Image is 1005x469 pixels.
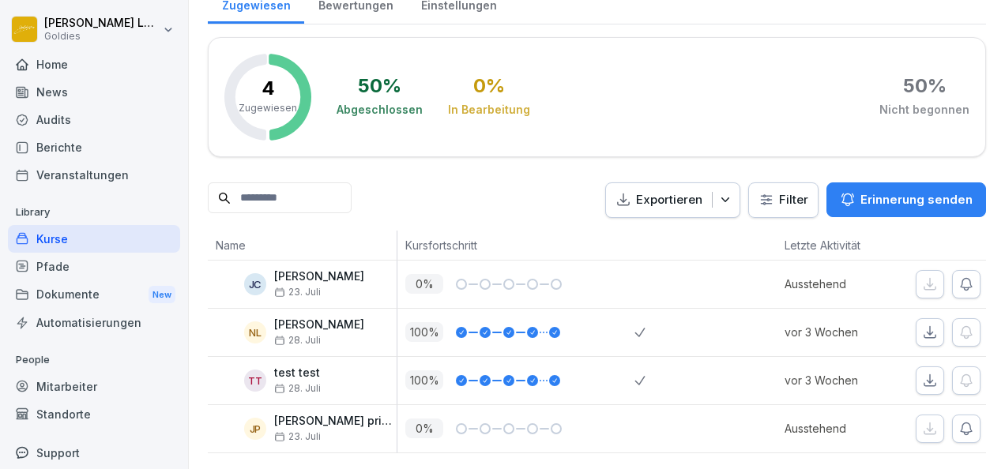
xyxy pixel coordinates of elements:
div: JC [244,273,266,295]
div: Jp [244,418,266,440]
div: 0 % [473,77,505,96]
a: Kurse [8,225,180,253]
div: 50 % [903,77,947,96]
span: 23. Juli [274,431,321,442]
div: NL [244,321,266,343]
a: Automatisierungen [8,309,180,336]
p: People [8,347,180,373]
p: [PERSON_NAME] privat [274,415,397,428]
button: Filter [749,183,818,217]
a: Home [8,51,180,78]
p: 100 % [405,322,443,342]
div: New [149,286,175,304]
div: Dokumente [8,280,180,310]
p: [PERSON_NAME] Loska [44,17,160,30]
p: test test [274,366,321,380]
p: Name [216,237,389,253]
a: Veranstaltungen [8,161,180,189]
div: Nicht begonnen [879,102,969,118]
div: 50 % [358,77,401,96]
button: Erinnerung senden [826,182,986,217]
p: Letzte Aktivität [785,237,887,253]
p: Ausstehend [785,420,895,437]
p: Erinnerung senden [860,191,973,208]
p: vor 3 Wochen [785,372,895,388]
div: tt [244,370,266,392]
a: News [8,78,180,106]
div: In Bearbeitung [448,102,530,118]
p: 100 % [405,370,443,390]
div: Filter [758,192,808,208]
a: Audits [8,106,180,133]
p: Goldies [44,31,160,42]
div: Abgeschlossen [337,102,423,118]
p: [PERSON_NAME] [274,318,364,332]
span: 28. Juli [274,335,321,346]
a: DokumenteNew [8,280,180,310]
p: Kursfortschritt [405,237,627,253]
a: Standorte [8,400,180,428]
div: Support [8,439,180,467]
span: 28. Juli [274,383,321,394]
p: 0 % [405,274,443,294]
a: Mitarbeiter [8,373,180,400]
p: Library [8,200,180,225]
p: 4 [262,79,275,98]
button: Exportieren [605,182,740,218]
p: vor 3 Wochen [785,324,895,340]
p: 0 % [405,418,443,438]
a: Berichte [8,133,180,161]
p: [PERSON_NAME] [274,270,364,283]
span: 23. Juli [274,287,321,298]
a: Pfade [8,253,180,280]
p: Zugewiesen [239,101,297,115]
p: Exportieren [636,191,702,209]
p: Ausstehend [785,276,895,292]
